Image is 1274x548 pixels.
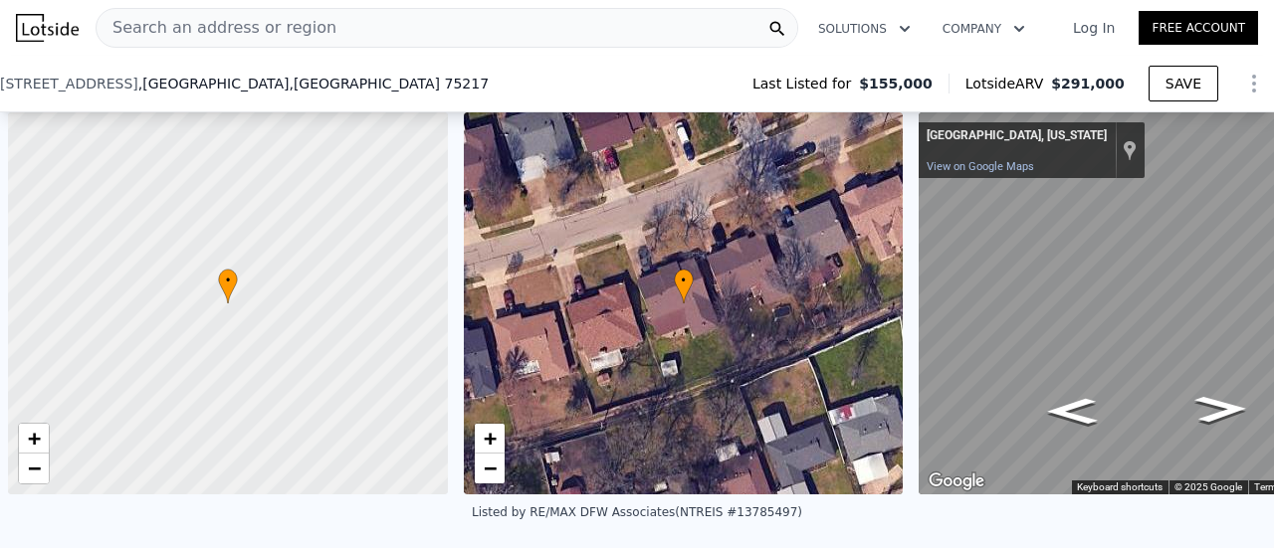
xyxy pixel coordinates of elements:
a: Zoom in [19,424,49,454]
button: Company [927,11,1041,47]
span: + [28,426,41,451]
span: , [GEOGRAPHIC_DATA] 75217 [289,76,489,91]
a: Zoom out [19,454,49,483]
span: + [483,426,496,451]
a: Show location on map [1123,139,1137,161]
span: • [674,272,694,289]
div: • [218,269,238,303]
path: Go West [1025,392,1119,431]
img: Lotside [16,14,79,42]
button: SAVE [1149,66,1218,101]
div: [GEOGRAPHIC_DATA], [US_STATE] [927,128,1107,144]
a: Free Account [1139,11,1258,45]
span: , [GEOGRAPHIC_DATA] [138,74,489,93]
a: Log In [1049,18,1139,38]
div: Listed by RE/MAX DFW Associates (NTREIS #13785497) [472,505,802,519]
a: Zoom out [475,454,505,483]
span: Lotside ARV [965,74,1051,93]
a: Zoom in [475,424,505,454]
button: Solutions [802,11,927,47]
button: Keyboard shortcuts [1077,480,1163,494]
img: Google [924,468,989,494]
span: $291,000 [1051,76,1125,91]
span: • [218,272,238,289]
button: Show Options [1234,64,1274,103]
span: $155,000 [859,74,933,93]
span: Last Listed for [752,74,859,93]
span: Search an address or region [97,16,336,40]
span: − [28,456,41,480]
path: Go East [1172,389,1270,429]
span: − [483,456,496,480]
a: Open this area in Google Maps (opens a new window) [924,468,989,494]
span: © 2025 Google [1174,481,1242,492]
div: • [674,269,694,303]
a: View on Google Maps [927,160,1034,173]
